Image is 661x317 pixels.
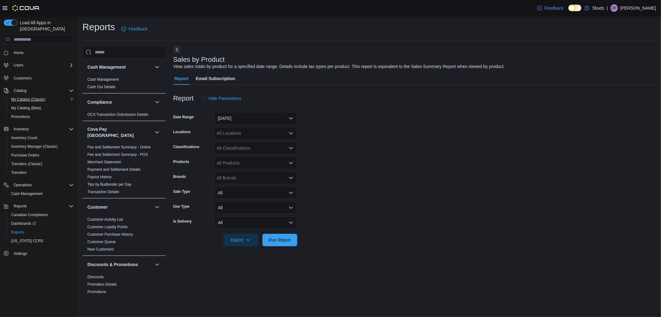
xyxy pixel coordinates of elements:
a: My Catalog (Classic) [9,96,48,103]
span: Export [227,234,254,246]
button: Cova Pay [GEOGRAPHIC_DATA] [153,129,161,136]
label: Brands [173,174,186,179]
button: Discounts & Promotions [153,261,161,268]
span: Fee and Settlement Summary - Online [87,145,151,150]
label: Locations [173,129,191,134]
button: All [214,202,297,214]
div: Customer [82,216,166,256]
h3: Compliance [87,99,112,105]
span: Users [14,63,23,68]
div: Cova Pay [GEOGRAPHIC_DATA] [82,143,166,198]
button: Purchase Orders [6,151,76,160]
button: Inventory Count [6,134,76,142]
a: Customer Activity List [87,217,123,222]
span: Canadian Compliance [9,211,74,219]
span: Inventory [11,125,74,133]
a: Cash Management [9,190,45,197]
button: Customer [153,203,161,211]
a: Customers [11,75,34,82]
button: All [214,187,297,199]
a: Transaction Details [87,190,119,194]
span: Run Report [269,237,291,243]
span: Email Subscription [196,72,235,85]
span: Settings [11,250,74,257]
span: Customer Purchase History [87,232,133,237]
a: Payment and Settlement Details [87,167,140,172]
button: Cash Management [87,64,152,70]
a: Inventory Manager (Classic) [9,143,60,150]
label: Sale Type [173,189,190,194]
div: Dawn Richmond [610,4,618,12]
a: Promotion Details [87,282,117,287]
a: Transfers [9,169,29,176]
a: New Customers [87,247,114,251]
button: Home [1,48,76,57]
button: Open list of options [289,161,293,165]
a: Cash Out Details [87,85,116,89]
button: [US_STATE] CCRS [6,237,76,245]
label: Use Type [173,204,189,209]
span: Home [11,49,74,57]
button: Compliance [87,99,152,105]
label: Is Delivery [173,219,192,224]
a: Payout History [87,175,112,179]
button: Customer [87,204,152,210]
a: Feedback [535,2,566,14]
span: Catalog [14,88,26,93]
span: Home [14,50,24,55]
span: Reports [11,202,74,210]
button: Reports [6,228,76,237]
span: Transfers (Classic) [11,161,42,166]
label: Products [173,159,189,164]
button: Export [223,234,258,246]
input: Dark Mode [568,5,581,11]
a: Discounts [87,275,104,279]
button: Transfers [6,168,76,177]
a: Promotions [87,290,106,294]
span: DR [611,4,617,12]
button: All [214,216,297,229]
span: Canadian Compliance [11,212,48,217]
h3: Report [173,95,194,102]
p: [PERSON_NAME] [620,4,656,12]
a: Cash Management [87,77,119,82]
a: Purchase Orders [9,152,42,159]
span: Purchase Orders [11,153,39,158]
button: Settings [1,249,76,258]
span: Reports [14,204,27,209]
button: Cash Management [6,189,76,198]
div: Compliance [82,111,166,121]
button: Open list of options [289,131,293,136]
button: Users [1,61,76,70]
span: Catalog [11,87,74,94]
span: Merchant Statement [87,160,121,165]
span: Transfers [9,169,74,176]
a: Merchant Statement [87,160,121,164]
button: Promotions [6,112,76,121]
span: Operations [14,183,32,188]
a: Dashboards [6,219,76,228]
button: [DATE] [214,112,297,125]
span: Hide Parameters [209,95,241,102]
span: Inventory Manager (Classic) [11,144,58,149]
a: Fee and Settlement Summary - Online [87,145,151,149]
a: Inventory Count [9,134,40,142]
span: Customer Activity List [87,217,123,222]
a: Home [11,49,26,57]
a: Customer Queue [87,240,116,244]
span: Promotions [9,113,74,120]
button: Customers [1,73,76,82]
span: Feedback [544,5,563,11]
a: Customer Loyalty Points [87,225,128,229]
a: Tips by Budtender per Day [87,182,131,187]
span: Settings [14,251,27,256]
span: Transfers [11,170,27,175]
span: Tips by Budtender per Day [87,182,131,187]
a: Fee and Settlement Summary - POS [87,152,148,157]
